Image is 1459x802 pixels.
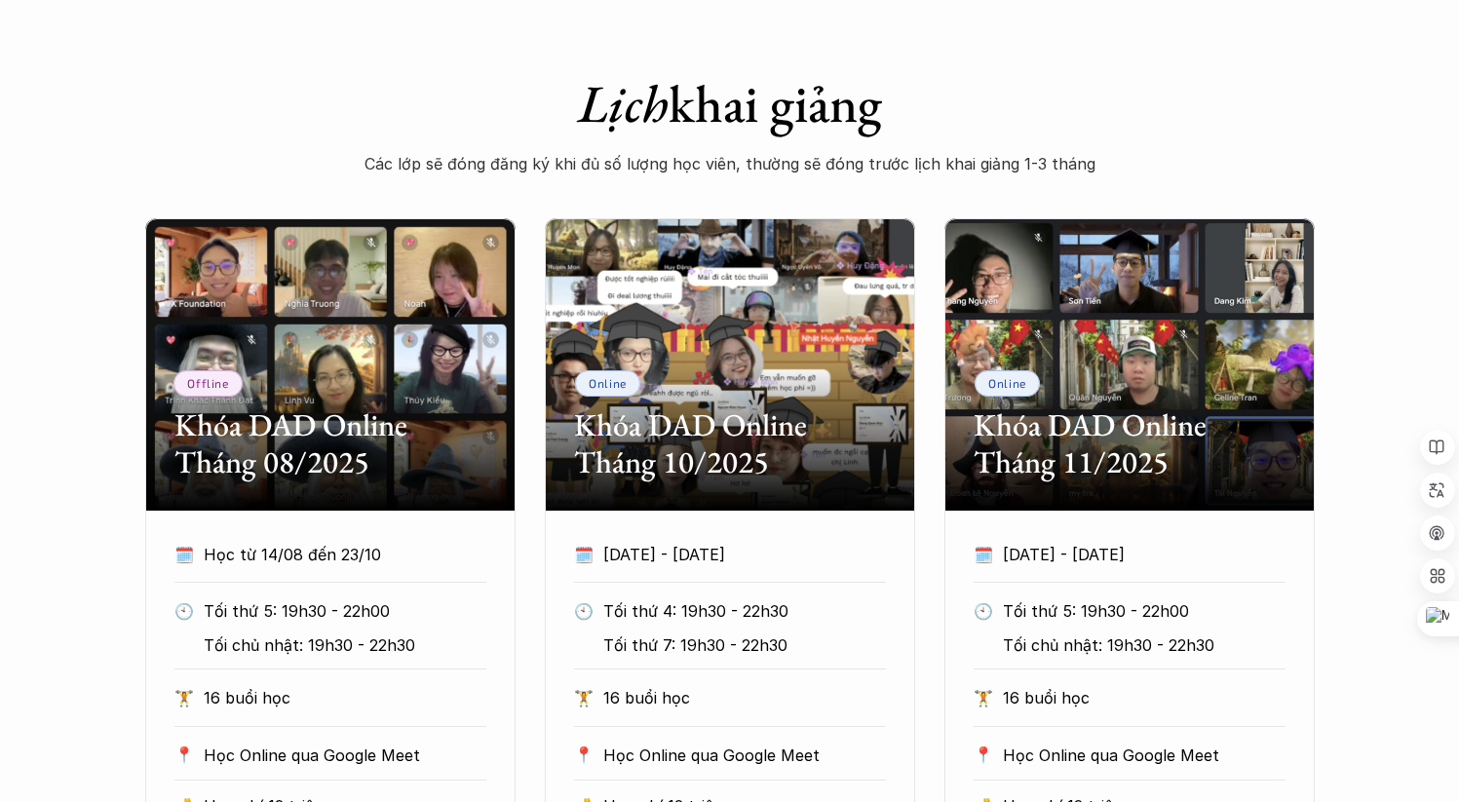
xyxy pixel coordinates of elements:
p: Offline [187,376,228,390]
p: Tối thứ 7: 19h30 - 22h30 [603,630,875,660]
p: 🕙 [974,596,993,626]
p: 📍 [174,745,194,764]
p: Tối chủ nhật: 19h30 - 22h30 [204,630,476,660]
h2: Khóa DAD Online Tháng 08/2025 [174,406,486,481]
p: Tối chủ nhật: 19h30 - 22h30 [1003,630,1275,660]
p: 16 buổi học [1003,683,1286,712]
p: 16 buổi học [204,683,486,712]
p: 🗓️ [174,540,194,569]
p: 🗓️ [974,540,993,569]
p: 🗓️ [574,540,594,569]
p: [DATE] - [DATE] [603,540,886,569]
p: 🏋️ [574,683,594,712]
h2: Khóa DAD Online Tháng 10/2025 [574,406,886,481]
p: Online [988,376,1026,390]
p: Các lớp sẽ đóng đăng ký khi đủ số lượng học viên, thường sẽ đóng trước lịch khai giảng 1-3 tháng [340,149,1120,178]
p: Online [589,376,627,390]
h1: khai giảng [340,72,1120,135]
p: 🕙 [574,596,594,626]
p: 16 buổi học [603,683,886,712]
p: 🕙 [174,596,194,626]
p: Học Online qua Google Meet [1003,741,1286,770]
p: 🏋️ [174,683,194,712]
em: Lịch [578,69,669,137]
p: 📍 [574,745,594,764]
p: 📍 [974,745,993,764]
p: Học từ 14/08 đến 23/10 [204,540,486,569]
p: Tối thứ 5: 19h30 - 22h00 [1003,596,1275,626]
p: [DATE] - [DATE] [1003,540,1286,569]
p: Học Online qua Google Meet [204,741,486,770]
p: Tối thứ 5: 19h30 - 22h00 [204,596,476,626]
p: 🏋️ [974,683,993,712]
p: Học Online qua Google Meet [603,741,886,770]
p: Tối thứ 4: 19h30 - 22h30 [603,596,875,626]
h2: Khóa DAD Online Tháng 11/2025 [974,406,1286,481]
